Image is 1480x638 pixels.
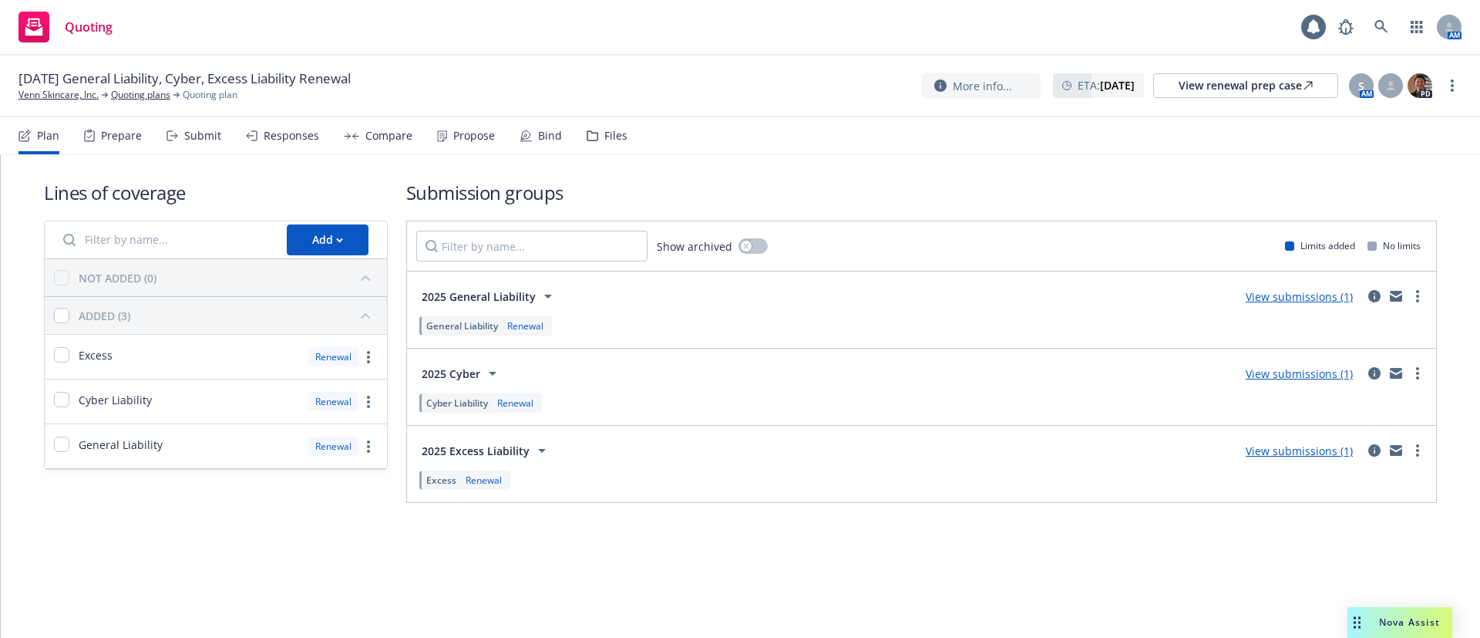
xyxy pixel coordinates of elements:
[1365,441,1384,460] a: circleInformation
[422,366,480,382] span: 2025 Cyber
[406,180,1437,205] h1: Submission groups
[79,270,156,286] div: NOT ADDED (0)
[462,474,505,487] div: Renewal
[18,88,99,102] a: Venn Skincare, Inc.
[1408,364,1427,383] a: more
[287,224,368,255] button: Add
[1365,287,1384,305] a: circleInformation
[54,224,277,255] input: Filter by name...
[1366,12,1397,42] a: Search
[308,392,359,411] div: Renewal
[44,180,388,205] h1: Lines of coverage
[1179,74,1313,97] div: View renewal prep case
[184,130,221,142] div: Submit
[416,358,507,389] button: 2025 Cyber
[494,397,536,410] div: Renewal
[1365,364,1384,383] a: circleInformation
[79,347,113,363] span: Excess
[426,319,498,333] span: General Liability
[953,78,1012,94] span: More info...
[312,225,343,255] div: Add
[1330,12,1361,42] a: Report a Bug
[1401,12,1432,42] a: Switch app
[18,69,351,88] span: [DATE] General Liability, Cyber, Excess Liability Renewal
[1347,607,1452,638] button: Nova Assist
[922,73,1041,99] button: More info...
[12,5,119,49] a: Quoting
[426,397,488,410] span: Cyber Liability
[1379,616,1440,629] span: Nova Assist
[504,319,547,333] div: Renewal
[1246,366,1353,381] a: View submissions (1)
[1347,607,1367,638] div: Drag to move
[1078,77,1135,93] span: ETA :
[37,130,59,142] div: Plan
[1246,289,1353,304] a: View submissions (1)
[308,347,359,366] div: Renewal
[604,130,627,142] div: Files
[416,281,563,312] button: 2025 General Liability
[453,130,495,142] div: Propose
[1387,287,1405,305] a: mail
[111,88,170,102] a: Quoting plans
[79,437,163,453] span: General Liability
[359,437,378,456] a: more
[65,21,113,33] span: Quoting
[1358,78,1364,94] span: S
[1367,239,1421,252] div: No limits
[422,289,536,305] span: 2025 General Liability
[1408,73,1432,98] img: photo
[657,238,732,255] span: Show archived
[1246,444,1353,458] a: View submissions (1)
[416,435,557,466] button: 2025 Excess Liability
[1443,76,1461,95] a: more
[538,130,562,142] div: Bind
[1285,239,1355,252] div: Limits added
[1153,73,1338,98] a: View renewal prep case
[1387,364,1405,383] a: mail
[79,392,152,408] span: Cyber Liability
[359,393,378,411] a: more
[79,303,378,328] button: ADDED (3)
[416,231,647,262] input: Filter by name...
[1408,287,1427,305] a: more
[101,130,142,142] div: Prepare
[422,443,530,459] span: 2025 Excess Liability
[183,88,237,102] span: Quoting plan
[1387,441,1405,460] a: mail
[426,474,456,487] span: Excess
[1408,441,1427,460] a: more
[79,265,378,290] button: NOT ADDED (0)
[1100,78,1135,93] strong: [DATE]
[264,130,319,142] div: Responses
[359,348,378,366] a: more
[79,308,130,324] div: ADDED (3)
[365,130,412,142] div: Compare
[308,437,359,456] div: Renewal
